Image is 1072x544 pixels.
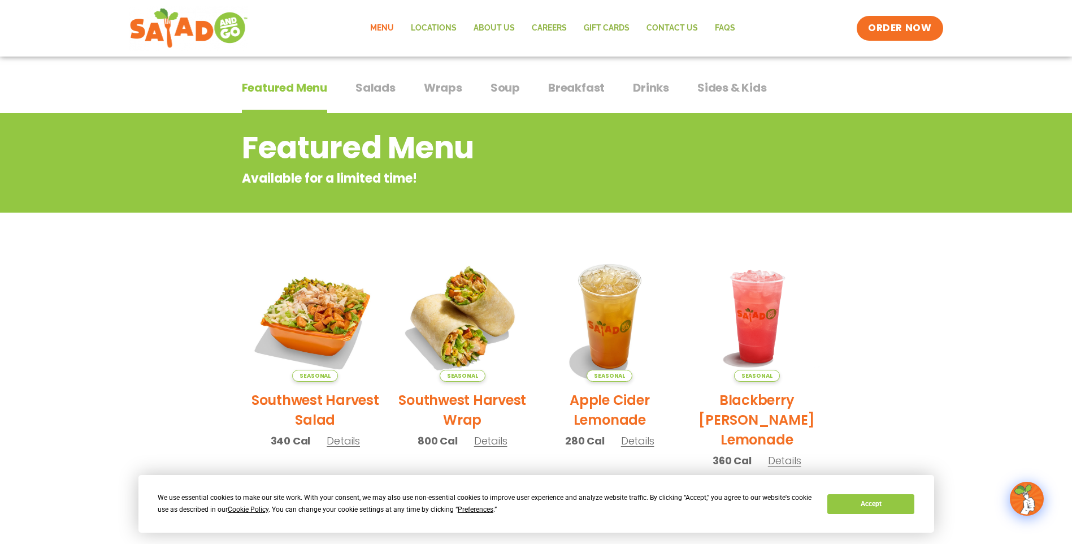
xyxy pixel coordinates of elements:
img: Product photo for Blackberry Bramble Lemonade [692,251,822,382]
div: We use essential cookies to make our site work. With your consent, we may also use non-essential ... [158,492,814,516]
span: ORDER NOW [868,21,931,35]
h2: Blackberry [PERSON_NAME] Lemonade [692,390,822,450]
span: Details [474,434,507,448]
div: Cookie Consent Prompt [138,475,934,533]
span: 280 Cal [565,433,605,448]
img: new-SAG-logo-768×292 [129,6,249,51]
span: 800 Cal [418,433,458,448]
img: wpChatIcon [1011,483,1043,515]
div: Tabbed content [242,75,831,114]
span: Cookie Policy [228,506,268,513]
span: Wraps [424,79,462,96]
a: Menu [362,15,402,41]
span: Seasonal [734,370,780,382]
span: Salads [355,79,396,96]
a: Careers [523,15,575,41]
span: Details [768,454,801,468]
a: Contact Us [638,15,706,41]
a: ORDER NOW [857,16,943,41]
img: Product photo for Southwest Harvest Wrap [397,251,528,382]
button: Accept [827,494,914,514]
span: Featured Menu [242,79,327,96]
span: Seasonal [292,370,338,382]
a: About Us [465,15,523,41]
h2: Southwest Harvest Wrap [397,390,528,430]
h2: Apple Cider Lemonade [545,390,675,430]
span: Breakfast [548,79,605,96]
span: Drinks [633,79,669,96]
img: Product photo for Apple Cider Lemonade [545,251,675,382]
a: Locations [402,15,465,41]
span: Details [621,434,654,448]
a: GIFT CARDS [575,15,638,41]
span: Seasonal [587,370,632,382]
span: Seasonal [440,370,485,382]
span: Soup [491,79,520,96]
nav: Menu [362,15,744,41]
span: Details [327,434,360,448]
span: 340 Cal [271,433,311,448]
h2: Southwest Harvest Salad [250,390,381,430]
span: Sides & Kids [697,79,767,96]
p: Available for a limited time! [242,169,740,188]
a: FAQs [706,15,744,41]
span: 360 Cal [713,453,752,468]
img: Product photo for Southwest Harvest Salad [250,251,381,382]
span: Preferences [458,506,493,513]
h2: Featured Menu [242,125,740,171]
